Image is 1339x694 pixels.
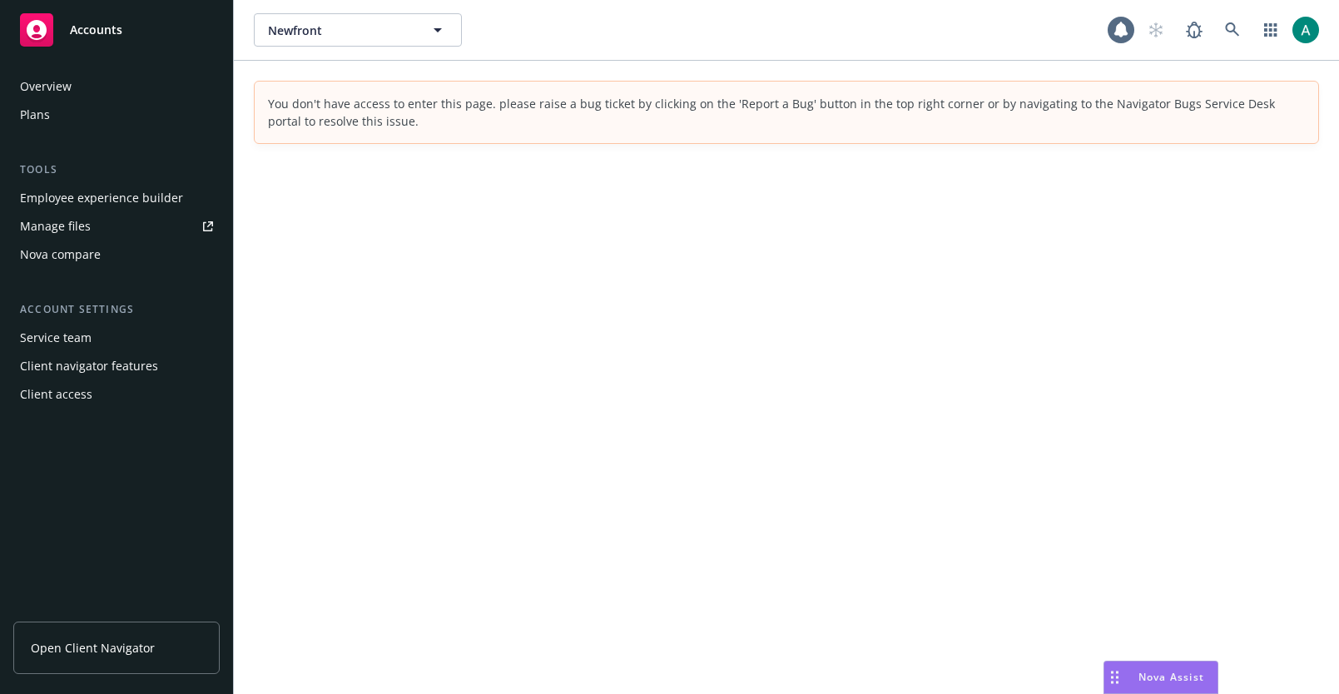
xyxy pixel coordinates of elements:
div: Employee experience builder [20,185,183,211]
a: Switch app [1254,13,1287,47]
span: Accounts [70,23,122,37]
a: Manage files [13,213,220,240]
a: Client navigator features [13,353,220,379]
div: Service team [20,325,92,351]
a: Report a Bug [1178,13,1211,47]
div: Plans [20,102,50,128]
div: Manage files [20,213,91,240]
a: Nova compare [13,241,220,268]
a: Employee experience builder [13,185,220,211]
a: Start snowing [1139,13,1173,47]
span: Open Client Navigator [31,639,155,657]
a: Accounts [13,7,220,53]
div: Client access [20,381,92,408]
div: Overview [20,73,72,100]
a: Search [1216,13,1249,47]
div: Tools [13,161,220,178]
div: You don't have access to enter this page. please raise a bug ticket by clicking on the 'Report a ... [268,95,1305,130]
img: photo [1292,17,1319,43]
div: Drag to move [1104,662,1125,693]
a: Plans [13,102,220,128]
span: Nova Assist [1138,670,1204,684]
div: Account settings [13,301,220,318]
a: Service team [13,325,220,351]
div: Nova compare [20,241,101,268]
div: Client navigator features [20,353,158,379]
span: Newfront [268,22,412,39]
a: Client access [13,381,220,408]
button: Newfront [254,13,462,47]
button: Nova Assist [1103,661,1218,694]
a: Overview [13,73,220,100]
